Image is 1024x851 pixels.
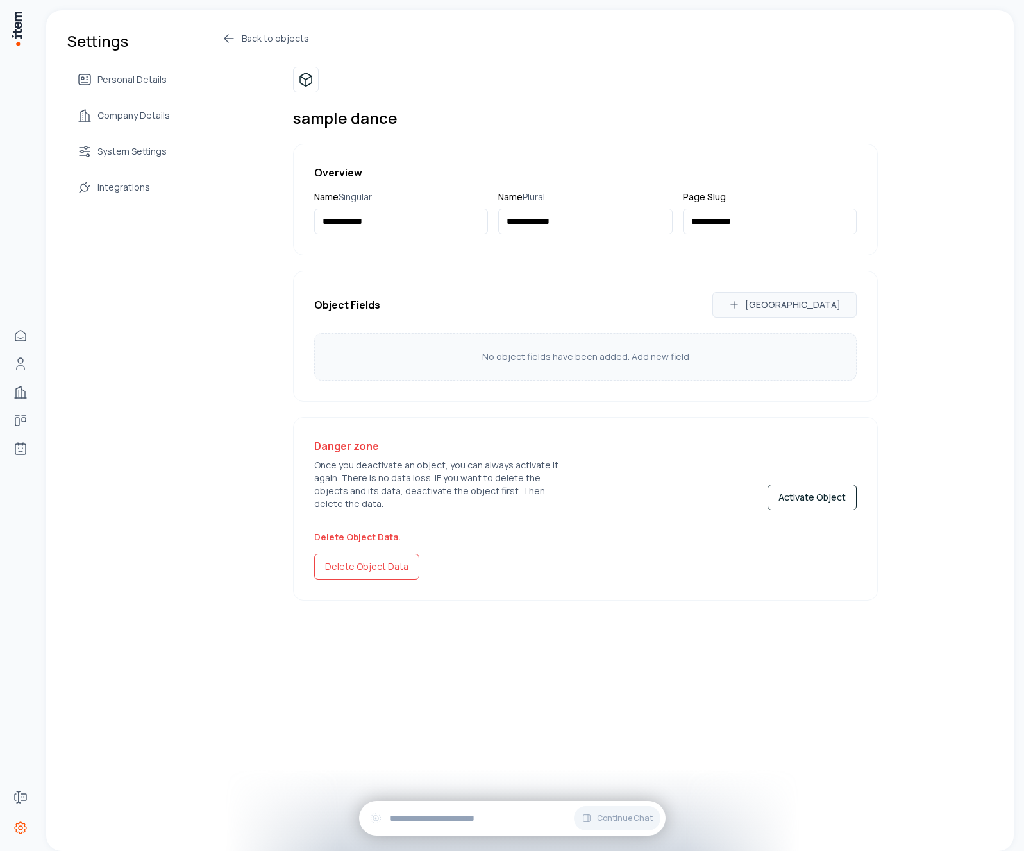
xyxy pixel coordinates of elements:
p: Once you deactivate an object, you can always activate it again. There is no data loss. IF you wa... [314,459,571,510]
div: Continue Chat [359,801,666,836]
p: Page Slug [683,191,857,203]
button: Add new field [632,344,689,370]
span: Personal Details [97,73,167,86]
span: System Settings [97,145,167,158]
span: Singular [339,191,372,203]
a: Forms [8,784,33,810]
button: Delete Object Data [314,554,419,580]
a: Company Details [67,103,180,128]
a: Companies [8,379,33,405]
a: People [8,351,33,377]
h4: Danger zone [314,438,571,454]
button: Activate Object [768,485,857,510]
p: Name [498,191,672,203]
h1: sample dance [293,108,878,128]
span: Continue Chat [597,813,653,823]
button: [GEOGRAPHIC_DATA] [712,292,857,318]
span: Company Details [97,109,170,122]
h4: Object Fields [314,297,380,313]
p: Name [314,191,488,203]
img: Item Brain Logo [10,10,23,47]
h4: Overview [314,165,857,180]
h1: Settings [67,31,180,51]
span: Plural [523,191,545,203]
a: Integrations [67,175,180,200]
a: Home [8,323,33,348]
a: Deals [8,408,33,433]
div: No object fields have been added. [314,333,857,381]
h4: Delete Object Data. [314,531,857,544]
button: Continue Chat [574,806,660,830]
a: Settings [8,815,33,841]
a: Personal Details [67,67,180,92]
a: Back to objects [221,31,878,46]
span: Integrations [97,181,150,194]
a: System Settings [67,139,180,164]
a: Agents [8,436,33,461]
